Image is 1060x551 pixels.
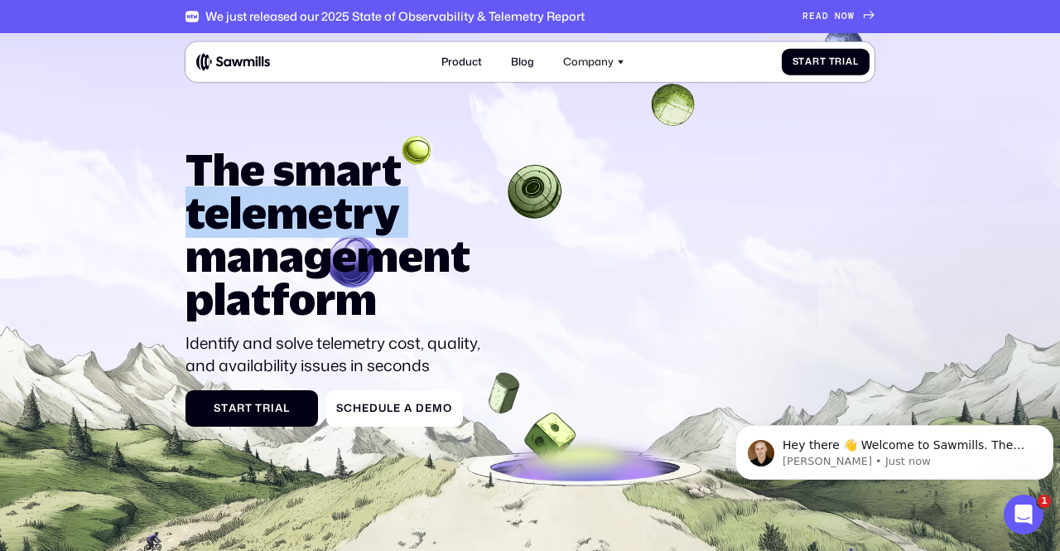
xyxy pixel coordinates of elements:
a: READNOW [802,11,874,22]
span: l [853,56,859,67]
div: Company [563,56,614,68]
span: D [416,402,425,414]
span: t [820,56,826,67]
div: We just released our 2025 State of Observability & Telemetry Report [205,9,585,23]
span: d [369,402,378,414]
span: i [271,402,275,414]
span: c [344,402,353,414]
span: O [841,11,848,22]
span: T [829,56,836,67]
span: a [404,402,412,414]
span: l [387,402,393,414]
span: e [425,402,432,414]
span: A [816,11,822,22]
span: t [798,56,805,67]
a: ScheduleaDemo [326,390,463,427]
span: r [835,56,842,67]
a: Product [433,47,489,76]
iframe: Intercom live chat [1004,495,1043,534]
span: h [353,402,362,414]
span: u [378,402,387,414]
span: e [393,402,401,414]
span: N [835,11,841,22]
span: T [255,402,263,414]
span: m [432,402,443,414]
h1: The smart telemetry management platform [185,148,493,320]
span: S [793,56,799,67]
a: Blog [503,47,542,76]
span: e [362,402,369,414]
span: W [848,11,855,22]
span: a [275,402,283,414]
span: a [229,402,237,414]
a: StartTrial [782,48,870,75]
span: r [263,402,271,414]
p: Identify and solve telemetry cost, quality, and availability issues in seconds [185,332,493,377]
a: StartTrial [185,390,318,427]
div: Company [556,47,633,76]
span: S [336,402,344,414]
span: R [802,11,809,22]
iframe: Intercom notifications message [729,390,1060,506]
span: r [812,56,820,67]
span: i [842,56,846,67]
span: D [822,11,829,22]
span: S [214,402,221,414]
span: r [237,402,245,414]
span: o [443,402,452,414]
span: a [805,56,812,67]
span: l [283,402,290,414]
span: t [245,402,253,414]
span: a [846,56,853,67]
span: 1 [1038,495,1051,508]
span: E [809,11,816,22]
span: t [221,402,229,414]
